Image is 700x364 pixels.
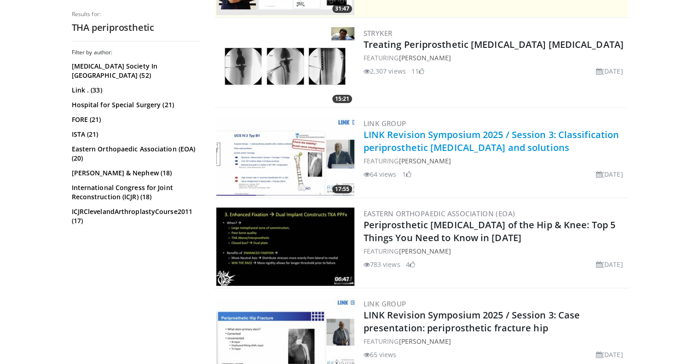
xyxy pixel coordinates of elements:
a: [PERSON_NAME] [399,53,451,62]
h2: THA periprosthetic [72,22,201,34]
a: ICJRClevelandArthroplastyCourse2011 (17) [72,207,198,225]
a: 06:47 [216,208,354,286]
li: [DATE] [596,350,623,359]
li: [DATE] [596,66,623,76]
a: [PERSON_NAME] [399,247,451,255]
li: 64 views [364,169,397,179]
a: International Congress for Joint Reconstruction (ICJR) (18) [72,183,198,202]
a: [PERSON_NAME] & Nephew (18) [72,168,198,178]
div: FEATURING [364,336,627,346]
li: 1 [402,169,411,179]
li: [DATE] [596,260,623,269]
a: LINK Group [364,299,406,308]
a: ISTA (21) [72,130,198,139]
li: [DATE] [596,169,623,179]
h3: Filter by author: [72,49,201,56]
a: Treating Periprosthetic [MEDICAL_DATA] [MEDICAL_DATA] [364,38,624,51]
a: [MEDICAL_DATA] Society In [GEOGRAPHIC_DATA] (52) [72,62,198,80]
img: 5eed7978-a1c2-49eb-9569-a8f057405f76.300x170_q85_crop-smart_upscale.jpg [216,117,354,196]
a: 17:55 [216,117,354,196]
a: LINK Group [364,119,406,128]
div: FEATURING [364,246,627,256]
div: FEATURING [364,53,627,63]
a: LINK Revision Symposium 2025 / Session 3: Case presentation: periprosthetic fracture hip [364,309,580,334]
a: 15:21 [216,27,354,105]
img: d9f7e43a-29ea-432d-b2e8-9159fffa0063.300x170_q85_crop-smart_upscale.jpg [216,208,354,286]
a: Stryker [364,29,393,38]
div: FEATURING [364,156,627,166]
a: [PERSON_NAME] [399,337,451,346]
span: 17:55 [332,185,352,193]
a: Hospital for Special Surgery (21) [72,100,198,110]
p: Results for: [72,11,201,18]
li: 783 views [364,260,400,269]
a: Eastern Orthopaedic Association (EOA) [364,209,515,218]
span: 06:47 [332,275,352,283]
img: 1aa7ce03-a29e-4220-923d-1b96650c6b94.300x170_q85_crop-smart_upscale.jpg [216,27,354,105]
li: 65 views [364,350,397,359]
li: 11 [411,66,424,76]
li: 2,307 views [364,66,406,76]
span: 31:47 [332,5,352,13]
li: 4 [406,260,415,269]
a: [PERSON_NAME] [399,156,451,165]
a: FORE (21) [72,115,198,124]
a: Periprosthetic [MEDICAL_DATA] of the Hip & Knee: Top 5 Things You Need to Know in [DATE] [364,219,615,244]
a: Link . (33) [72,86,198,95]
a: LINK Revision Symposium 2025 / Session 3: Classification periprosthetic [MEDICAL_DATA] and solutions [364,128,619,154]
a: Eastern Orthopaedic Association (EOA) (20) [72,144,198,163]
span: 15:21 [332,95,352,103]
